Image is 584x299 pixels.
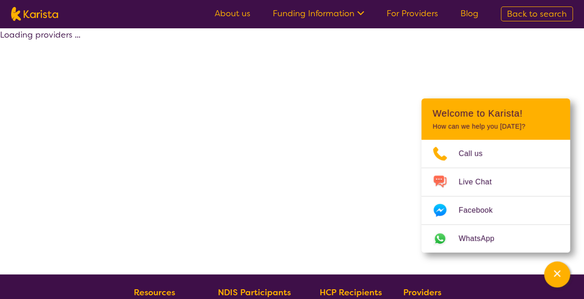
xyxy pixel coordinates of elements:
p: How can we help you [DATE]? [433,123,559,130]
span: Facebook [459,203,504,217]
h2: Welcome to Karista! [433,108,559,119]
a: Back to search [501,6,573,21]
span: WhatsApp [459,232,505,246]
a: Blog [460,8,479,19]
span: Back to search [507,8,567,19]
div: Channel Menu [421,98,570,253]
a: For Providers [387,8,438,19]
img: Karista logo [11,7,58,21]
button: Channel Menu [544,261,570,287]
ul: Choose channel [421,140,570,253]
span: Call us [459,147,494,161]
b: HCP Recipients [319,287,381,298]
a: About us [215,8,250,19]
b: Providers [403,287,441,298]
b: Resources [134,287,175,298]
a: Web link opens in a new tab. [421,225,570,253]
span: Live Chat [459,175,503,189]
b: NDIS Participants [218,287,291,298]
a: Funding Information [273,8,364,19]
